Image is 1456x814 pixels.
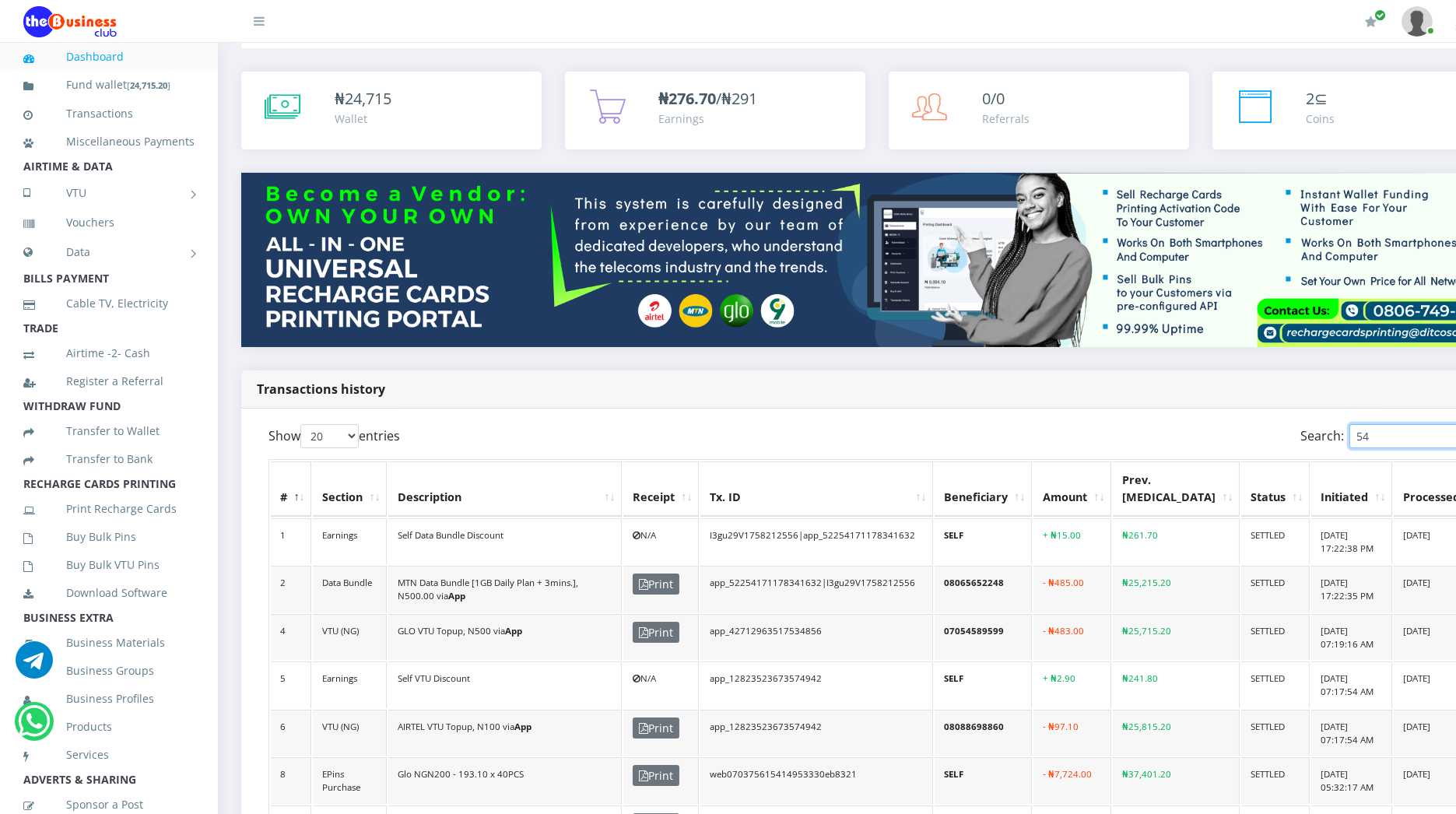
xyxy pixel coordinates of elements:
td: Glo NGN200 - 193.10 x 40PCS [388,757,622,804]
td: + ₦15.00 [1033,518,1111,565]
td: SETTLED [1241,614,1310,661]
div: ⊆ [1306,87,1335,111]
td: app_12823523673574942 [700,661,933,708]
a: Vouchers [23,205,195,240]
a: Business Profiles [23,681,195,717]
td: app_12823523673574942 [700,710,933,756]
img: Logo [23,6,117,37]
td: ₦25,715.20 [1113,614,1240,661]
td: ₦261.70 [1113,518,1240,565]
td: ₦25,215.20 [1113,566,1240,612]
td: SETTLED [1241,661,1310,708]
td: app_52254171178341632|I3gu29V1758212556 [700,566,933,612]
td: GLO VTU Topup, N500 via [388,614,622,661]
td: VTU (NG) [313,614,387,661]
td: Self VTU Discount [388,661,622,708]
th: Receipt: activate to sort column ascending [623,461,699,516]
td: ₦25,815.20 [1113,710,1240,756]
td: [DATE] 17:22:38 PM [1311,518,1392,565]
td: 07054589599 [935,614,1032,661]
div: ₦ [335,87,391,111]
td: MTN Data Bundle [1GB Daily Plan + 3mins.], N500.00 via [388,566,622,612]
a: Dashboard [23,39,195,75]
a: Buy Bulk Pins [23,519,195,555]
a: Download Software [23,575,195,611]
td: - ₦485.00 [1033,566,1111,612]
th: Amount: activate to sort column ascending [1033,461,1111,516]
td: app_42712963517534856 [700,614,933,661]
a: Miscellaneous Payments [23,124,195,160]
td: SETTLED [1241,710,1310,756]
a: Cable TV, Electricity [23,286,195,321]
td: [DATE] 07:17:54 AM [1311,661,1392,708]
th: #: activate to sort column descending [271,461,311,516]
td: 8 [271,757,311,804]
b: App [505,625,522,637]
a: Fund wallet[24,715.20] [23,67,195,104]
a: Register a Referral [23,363,195,399]
a: Business Groups [23,653,195,689]
td: Data Bundle [313,566,387,612]
td: web070375615414953330eb8321 [700,757,933,804]
th: Initiated: activate to sort column ascending [1311,461,1392,516]
td: AIRTEL VTU Topup, N100 via [388,710,622,756]
td: 08065652248 [935,566,1032,612]
div: Earnings [658,111,757,127]
td: SELF [935,518,1032,565]
td: - ₦7,724.00 [1033,757,1111,804]
td: SELF [935,661,1032,708]
div: Referrals [982,111,1030,127]
span: Print [633,622,679,643]
a: VTU [23,174,195,212]
td: N/A [623,518,699,565]
label: Show entries [268,424,400,448]
span: /₦291 [658,88,757,109]
b: ₦276.70 [658,88,716,109]
img: User [1402,6,1433,37]
a: ₦24,715 Wallet [241,72,542,149]
th: Section: activate to sort column ascending [313,461,387,516]
td: Earnings [313,661,387,708]
td: + ₦2.90 [1033,661,1111,708]
span: Print [633,765,679,786]
div: Coins [1306,111,1335,127]
th: Tx. ID: activate to sort column ascending [700,461,933,516]
a: Products [23,709,195,745]
a: ₦276.70/₦291 Earnings [565,72,865,149]
th: Beneficiary: activate to sort column ascending [935,461,1032,516]
span: Print [633,718,679,739]
a: Business Materials [23,625,195,661]
span: Print [633,574,679,595]
th: Status: activate to sort column ascending [1241,461,1310,516]
td: 1 [271,518,311,565]
td: [DATE] 17:22:35 PM [1311,566,1392,612]
td: ₦37,401.20 [1113,757,1240,804]
span: 2 [1306,88,1314,109]
td: 6 [271,710,311,756]
a: Services [23,737,195,773]
th: Description: activate to sort column ascending [388,461,622,516]
th: Prev. Bal: activate to sort column ascending [1113,461,1240,516]
td: Self Data Bundle Discount [388,518,622,565]
td: [DATE] 07:17:54 AM [1311,710,1392,756]
a: Print Recharge Cards [23,491,195,527]
td: SETTLED [1241,757,1310,804]
td: 5 [271,661,311,708]
td: I3gu29V1758212556|app_52254171178341632 [700,518,933,565]
b: App [448,590,465,602]
td: SETTLED [1241,566,1310,612]
td: - ₦483.00 [1033,614,1111,661]
td: Earnings [313,518,387,565]
a: Chat for support [16,653,53,679]
td: [DATE] 05:32:17 AM [1311,757,1392,804]
td: - ₦97.10 [1033,710,1111,756]
td: N/A [623,661,699,708]
a: 0/0 Referrals [889,72,1189,149]
a: Airtime -2- Cash [23,335,195,371]
b: App [514,721,532,732]
select: Showentries [300,424,359,448]
td: ₦241.80 [1113,661,1240,708]
td: SELF [935,757,1032,804]
span: 0/0 [982,88,1005,109]
a: Transfer to Bank [23,441,195,477]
